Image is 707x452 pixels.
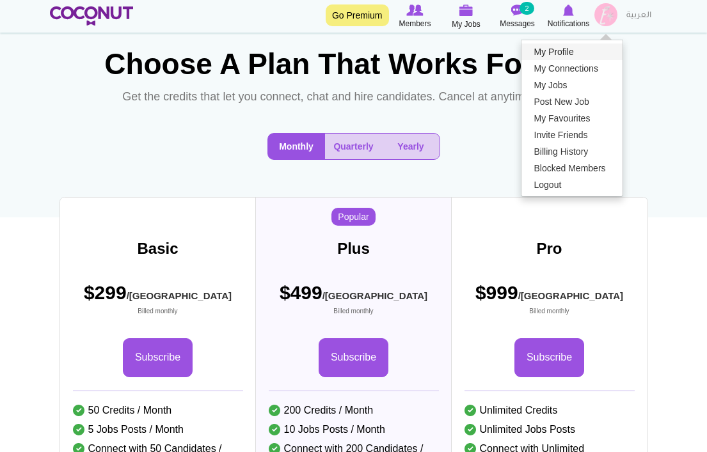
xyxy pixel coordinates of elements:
[459,4,473,16] img: My Jobs
[73,401,243,420] li: 50 Credits / Month
[500,17,535,30] span: Messages
[521,60,623,77] a: My Connections
[514,338,584,377] a: Subscribe
[452,240,647,257] h3: Pro
[521,127,623,143] a: Invite Friends
[475,307,623,316] small: Billed monthly
[518,290,623,301] sub: /[GEOGRAPHIC_DATA]
[331,208,375,226] span: Popular
[620,3,658,29] a: العربية
[406,4,423,16] img: Browse Members
[280,279,427,316] span: $499
[280,307,427,316] small: Billed monthly
[563,4,574,16] img: Notifications
[383,134,440,159] button: Yearly
[465,401,635,420] li: Unlimited Credits
[325,134,383,159] button: Quarterly
[123,338,193,377] a: Subscribe
[521,110,623,127] a: My Favourites
[520,2,534,15] small: 2
[127,290,232,301] sub: /[GEOGRAPHIC_DATA]
[98,48,610,81] h1: Choose A Plan That Works For You.
[73,420,243,439] li: 5 Jobs Posts / Month
[268,134,325,159] button: Monthly
[521,43,623,60] a: My Profile
[399,17,431,30] span: Members
[441,3,492,31] a: My Jobs My Jobs
[117,87,589,107] p: Get the credits that let you connect, chat and hire candidates. Cancel at anytime for FREE.
[521,160,623,176] a: Blocked Members
[521,176,623,193] a: Logout
[521,77,623,93] a: My Jobs
[256,240,452,257] h3: Plus
[390,3,441,30] a: Browse Members Members
[269,420,439,439] li: 10 Jobs Posts / Month
[492,3,543,30] a: Messages Messages 2
[511,4,524,16] img: Messages
[269,401,439,420] li: 200 Credits / Month
[84,307,232,316] small: Billed monthly
[326,4,389,26] a: Go Premium
[521,93,623,110] a: Post New Job
[543,3,594,30] a: Notifications Notifications
[475,279,623,316] span: $999
[465,420,635,439] li: Unlimited Jobs Posts
[322,290,427,301] sub: /[GEOGRAPHIC_DATA]
[319,338,388,377] a: Subscribe
[452,18,481,31] span: My Jobs
[84,279,232,316] span: $299
[50,6,134,26] img: Home
[521,143,623,160] a: Billing History
[548,17,589,30] span: Notifications
[60,240,256,257] h3: Basic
